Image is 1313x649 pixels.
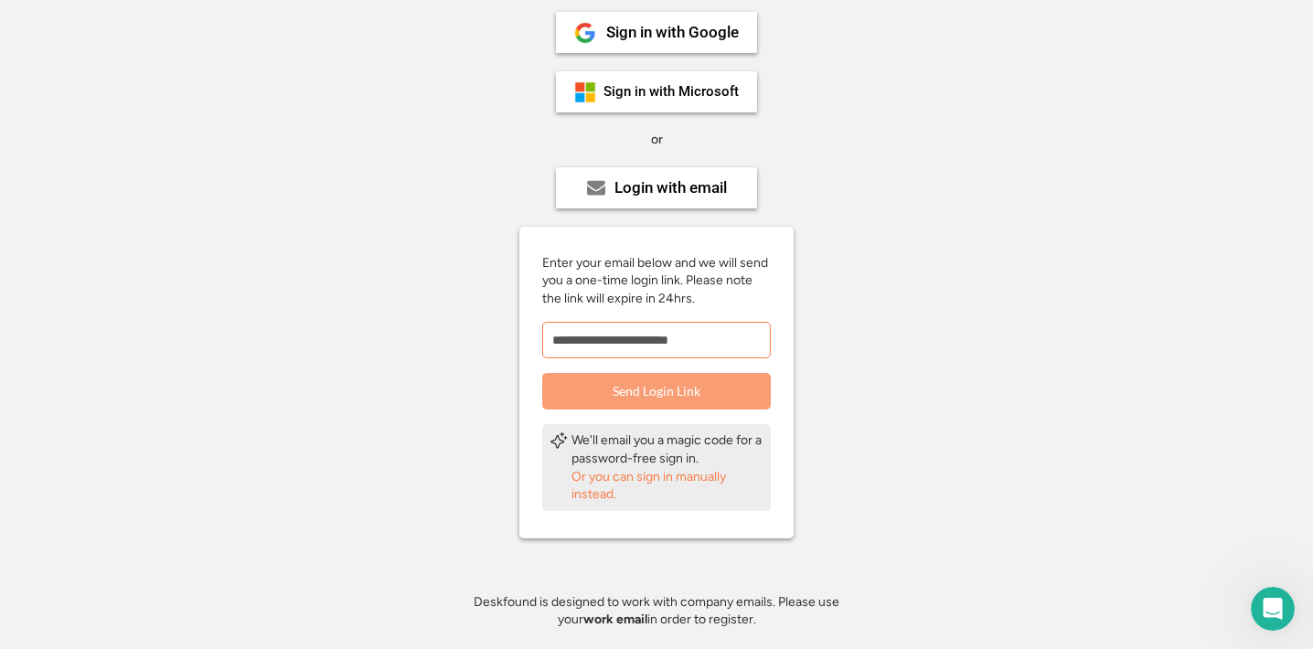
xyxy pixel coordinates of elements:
img: ms-symbollockup_mssymbol_19.png [574,81,596,103]
img: 1024px-Google__G__Logo.svg.png [574,22,596,44]
div: Sign in with Microsoft [603,85,739,99]
div: Login with email [614,180,727,196]
button: Send Login Link [542,373,771,410]
strong: work email [583,612,647,627]
div: Deskfound is designed to work with company emails. Please use your in order to register. [451,593,862,629]
div: Enter your email below and we will send you a one-time login link. Please note the link will expi... [542,254,771,308]
div: Or you can sign in manually instead. [571,468,763,504]
div: We'll email you a magic code for a password-free sign in. [571,431,763,467]
div: Sign in with Google [606,25,739,40]
div: or [651,131,663,149]
iframe: Intercom live chat [1251,587,1295,631]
